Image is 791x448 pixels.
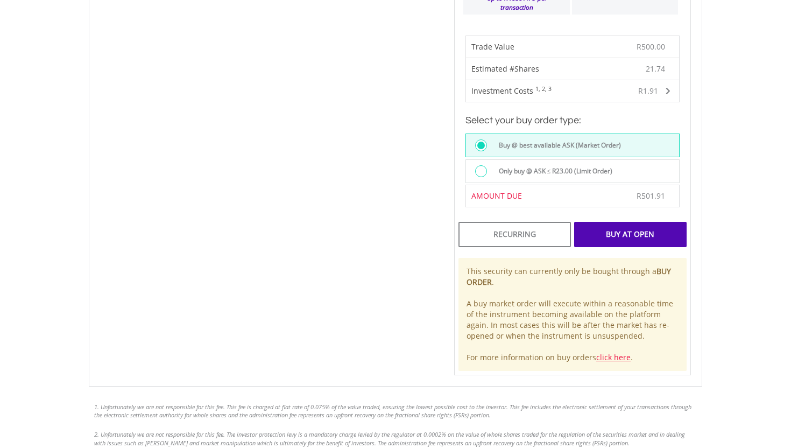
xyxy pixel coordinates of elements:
span: R501.91 [637,191,665,201]
div: Buy At Open [574,222,687,247]
label: Only buy @ ASK ≤ R23.00 (Limit Order) [492,165,613,177]
span: R500.00 [637,41,665,52]
sup: 1, 2, 3 [535,85,552,93]
label: Buy @ best available ASK (Market Order) [492,139,621,151]
a: click here [596,352,631,362]
span: Investment Costs [471,86,533,96]
span: 21.74 [646,64,665,74]
span: R1.91 [638,86,658,96]
h3: Select your buy order type: [465,113,680,128]
li: 2. Unfortunately we are not responsible for this fee. The investor protection levy is a mandatory... [94,430,697,447]
span: Estimated #Shares [471,64,539,74]
span: AMOUNT DUE [471,191,522,201]
div: Recurring [458,222,571,247]
li: 1. Unfortunately we are not responsible for this fee. This fee is charged at flat rate of 0.075% ... [94,403,697,419]
span: Trade Value [471,41,514,52]
div: This security can currently only be bought through a . A buy market order will execute within a r... [458,258,687,371]
b: BUY ORDER [467,266,671,287]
